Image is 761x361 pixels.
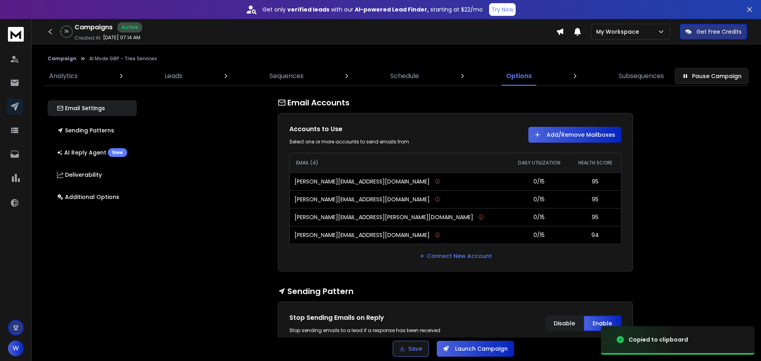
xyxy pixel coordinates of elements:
img: logo [8,27,24,42]
strong: verified leads [287,6,329,13]
p: [PERSON_NAME][EMAIL_ADDRESS][DOMAIN_NAME] [294,178,430,185]
div: Select one or more accounts to send emails from [289,139,447,145]
button: Try Now [489,3,516,16]
p: Created At: [75,35,101,41]
p: Subsequences [619,71,664,81]
p: AI Reply Agent [57,148,127,157]
div: Awesome – Thank you. [76,232,152,250]
h1: Stop Sending Emails on Reply [289,313,447,323]
td: 95 [570,172,621,190]
td: 0/15 [509,190,570,208]
p: [PERSON_NAME][EMAIL_ADDRESS][PERSON_NAME][DOMAIN_NAME] [294,213,473,221]
strong: AI-powered Lead Finder, [355,6,429,13]
button: Upload attachment [38,260,44,266]
p: My Workspace [596,28,642,36]
p: Active 5h ago [38,10,74,18]
p: Deliverability [57,171,102,179]
textarea: Message… [7,243,152,256]
div: For Done for you email accounts purchased from us you can follow the steps listed here to set up ... [13,15,124,85]
button: Pause Campaign [675,68,748,84]
p: Leads [164,71,182,81]
button: Save [393,341,429,357]
a: Connect New Account [419,252,492,260]
button: Launch Campaign [437,341,514,357]
h1: Email Accounts [278,97,633,108]
a: Leads [160,67,187,86]
div: New [108,148,127,157]
button: Send a message… [136,256,149,269]
h1: Accounts to Use [289,124,447,134]
a: Schedule [386,67,424,86]
p: AI Mode GBP - Tree Services [89,55,157,62]
button: Campaign [48,55,76,62]
button: Add/Remove Mailboxes [528,127,621,143]
h1: Sending Pattern [278,286,633,297]
button: Get Free Credits [680,24,747,40]
th: DAILY UTILIZATION [509,153,570,172]
th: EMAIL (4) [290,153,509,172]
div: Stop sending emails to a lead if a response has been received [289,327,447,334]
div: Awesome – Thank you. [82,237,146,245]
button: Home [124,3,139,18]
p: Analytics [49,71,78,81]
button: Deliverability [48,167,137,183]
span: In this article, we’re diving into the importance of using a… [21,200,107,214]
th: HEALTH SCORE [570,153,621,172]
p: Sequences [270,71,304,81]
p: Email Settings [57,104,105,112]
div: Active [117,22,142,32]
button: Additional Options [48,189,137,205]
div: Step-by-[PERSON_NAME]: Set Up a Custom Tracking Domain in [URL] [21,174,115,199]
a: Options [501,67,537,86]
a: Subsequences [614,67,669,86]
p: Options [506,71,532,81]
p: Try Now [491,6,513,13]
div: Here you can implement the record for custom tracking: [13,152,124,167]
div: William says… [6,232,152,256]
td: 95 [570,208,621,226]
button: Enable [583,315,621,331]
div: Close [139,3,153,17]
td: 0/15 [509,226,570,244]
td: 0/15 [509,172,570,190]
p: 2 % [65,29,69,34]
button: AI Reply AgentNew [48,145,137,160]
button: go back [5,3,20,18]
button: Emoji picker [12,260,19,266]
p: Sending Patterns [57,126,114,134]
p: [PERSON_NAME][EMAIL_ADDRESS][DOMAIN_NAME] [294,195,430,203]
a: Analytics [44,67,82,86]
p: Additional Options [57,193,119,201]
a: Sequences [265,67,308,86]
button: Sending Patterns [48,122,137,138]
p: Schedule [390,71,419,81]
img: Profile image for Lakshita [23,4,35,17]
td: 94 [570,226,621,244]
h1: [PERSON_NAME] [38,4,90,10]
td: 0/15 [509,208,570,226]
p: [PERSON_NAME][EMAIL_ADDRESS][DOMAIN_NAME] [294,231,430,239]
button: Email Settings [48,100,137,116]
button: W [8,340,24,356]
p: Get only with our starting at $22/mo [262,6,483,13]
h1: Campaigns [75,23,113,32]
div: Copied to clipboard [629,336,688,344]
div: [PERSON_NAME] • 16h ago [13,220,78,224]
div: Step-by-[PERSON_NAME]: Set Up a Custom Tracking Domain in [URL]In this article, we’re diving into... [13,168,123,222]
button: Gif picker [25,260,31,266]
td: 95 [570,190,621,208]
p: Get Free Credits [696,28,742,36]
button: Disable [545,315,583,331]
p: [DATE] 07:14 AM [103,34,140,41]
